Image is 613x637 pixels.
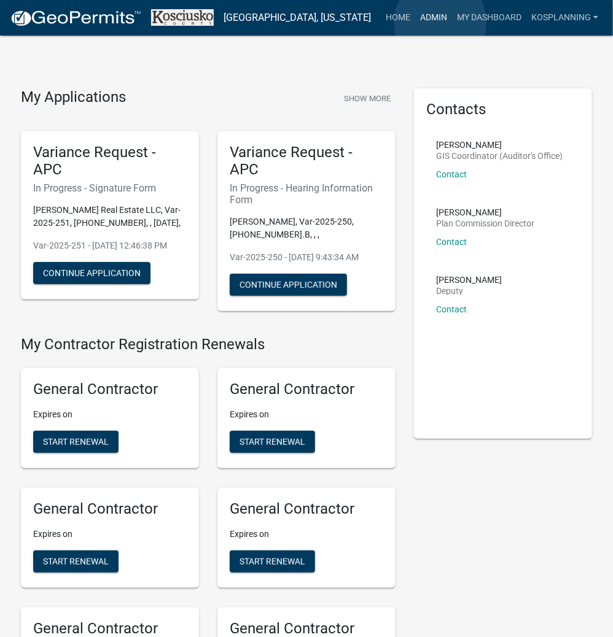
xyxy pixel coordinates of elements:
a: Contact [436,237,467,247]
a: My Dashboard [452,6,526,29]
p: [PERSON_NAME] [436,276,502,284]
h4: My Contractor Registration Renewals [21,336,396,353]
h5: Variance Request - APC [230,144,383,179]
p: GIS Coordinator (Auditor's Office) [436,152,563,160]
h5: Variance Request - APC [33,144,187,179]
p: Expires on [230,408,383,421]
p: Expires on [33,408,187,421]
button: Show More [339,88,396,109]
p: Expires on [230,528,383,541]
img: Kosciusko County, Indiana [151,9,214,26]
a: Contact [436,169,467,179]
p: [PERSON_NAME], Var-2025-250, [PHONE_NUMBER].B, , , [230,215,383,241]
a: Home [381,6,415,29]
a: kosplanning [526,6,603,29]
span: Start Renewal [43,556,109,566]
p: Plan Commission Director [436,219,534,228]
p: Expires on [33,528,187,541]
button: Start Renewal [33,431,119,453]
button: Continue Application [33,262,150,284]
h5: General Contractor [33,380,187,398]
a: Admin [415,6,452,29]
button: Start Renewal [230,431,315,453]
h5: Contacts [426,101,580,118]
p: [PERSON_NAME] Real Estate LLC, Var-2025-251, [PHONE_NUMBER], , [DATE], [33,204,187,230]
button: Start Renewal [33,550,119,573]
p: Var-2025-250 - [DATE] 9:43:34 AM [230,251,383,264]
h6: In Progress - Hearing Information Form [230,182,383,206]
h5: General Contractor [230,500,383,518]
button: Continue Application [230,274,347,296]
h6: In Progress - Signature Form [33,182,187,194]
p: [PERSON_NAME] [436,208,534,217]
p: Deputy [436,287,502,295]
span: Start Renewal [240,556,305,566]
span: Start Renewal [240,437,305,447]
p: [PERSON_NAME] [436,141,563,149]
p: Var-2025-251 - [DATE] 12:46:38 PM [33,239,187,252]
a: Contact [436,304,467,314]
a: [GEOGRAPHIC_DATA], [US_STATE] [224,7,371,28]
span: Start Renewal [43,437,109,447]
h4: My Applications [21,88,126,107]
h5: General Contractor [230,380,383,398]
h5: General Contractor [33,500,187,518]
button: Start Renewal [230,550,315,573]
